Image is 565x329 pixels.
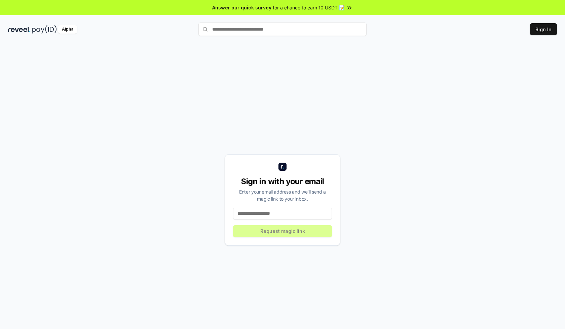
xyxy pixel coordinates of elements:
[8,25,31,34] img: reveel_dark
[32,25,57,34] img: pay_id
[273,4,345,11] span: for a chance to earn 10 USDT 📝
[278,163,287,171] img: logo_small
[58,25,77,34] div: Alpha
[212,4,271,11] span: Answer our quick survey
[233,176,332,187] div: Sign in with your email
[530,23,557,35] button: Sign In
[233,188,332,202] div: Enter your email address and we’ll send a magic link to your inbox.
